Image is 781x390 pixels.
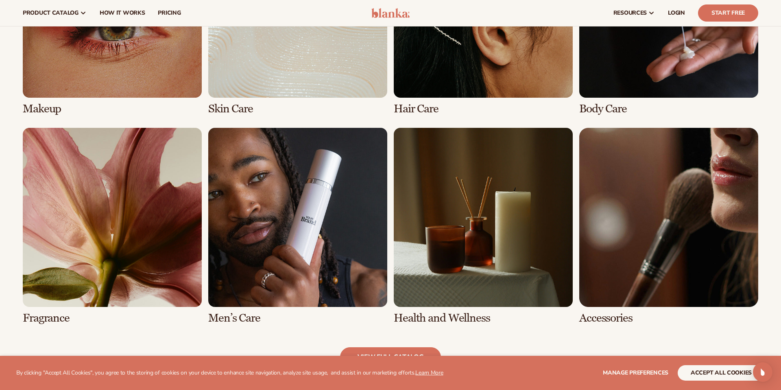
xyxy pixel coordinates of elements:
div: 5 / 8 [23,128,202,324]
h3: Body Care [579,103,758,115]
span: LOGIN [668,10,685,16]
span: How It Works [100,10,145,16]
div: 8 / 8 [579,128,758,324]
a: view full catalog [340,347,441,367]
h3: Makeup [23,103,202,115]
h3: Hair Care [394,103,573,115]
img: logo [371,8,410,18]
button: accept all cookies [678,365,765,381]
button: Manage preferences [603,365,668,381]
h3: Skin Care [208,103,387,115]
a: Learn More [415,369,443,377]
span: pricing [158,10,181,16]
div: 6 / 8 [208,128,387,324]
span: Manage preferences [603,369,668,377]
span: product catalog [23,10,79,16]
p: By clicking "Accept All Cookies", you agree to the storing of cookies on your device to enhance s... [16,370,443,377]
div: Open Intercom Messenger [753,362,772,382]
div: 7 / 8 [394,128,573,324]
span: resources [613,10,647,16]
a: Start Free [698,4,758,22]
